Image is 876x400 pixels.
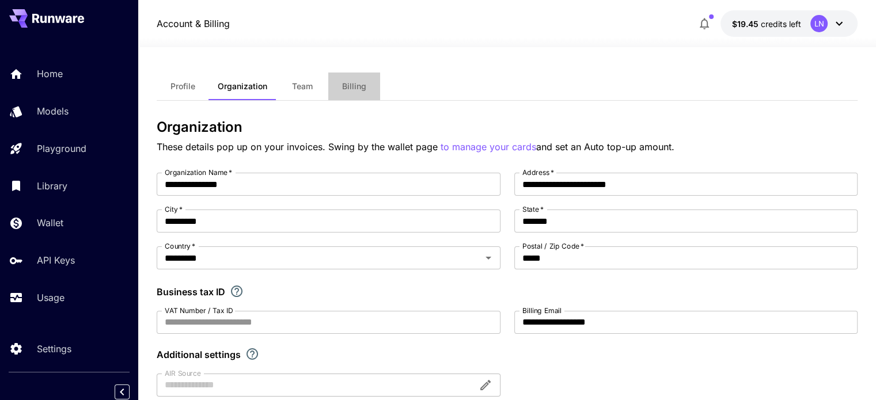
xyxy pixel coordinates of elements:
[522,167,554,177] label: Address
[761,19,801,29] span: credits left
[720,10,858,37] button: $19.4475LN
[480,250,496,266] button: Open
[165,167,232,177] label: Organization Name
[522,306,562,315] label: Billing Email
[37,291,65,304] p: Usage
[170,81,195,92] span: Profile
[37,142,86,155] p: Playground
[37,179,67,193] p: Library
[441,140,536,154] button: to manage your cards
[536,141,674,153] span: and set an Auto top-up amount.
[165,368,200,378] label: AIR Source
[157,285,225,299] p: Business tax ID
[165,306,233,315] label: VAT Number / Tax ID
[37,104,69,118] p: Models
[165,241,195,251] label: Country
[37,342,71,356] p: Settings
[230,284,244,298] svg: If you are a business tax registrant, please enter your business tax ID here.
[732,19,761,29] span: $19.45
[37,253,75,267] p: API Keys
[165,204,183,214] label: City
[218,81,267,92] span: Organization
[342,81,366,92] span: Billing
[522,204,544,214] label: State
[732,18,801,30] div: $19.4475
[157,17,230,31] a: Account & Billing
[157,119,858,135] h3: Organization
[37,216,63,230] p: Wallet
[292,81,313,92] span: Team
[157,141,441,153] span: These details pop up on your invoices. Swing by the wallet page
[810,15,828,32] div: LN
[37,67,63,81] p: Home
[157,348,241,361] p: Additional settings
[245,347,259,361] svg: Explore additional customization settings
[522,241,584,251] label: Postal / Zip Code
[157,17,230,31] nav: breadcrumb
[115,384,130,399] button: Collapse sidebar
